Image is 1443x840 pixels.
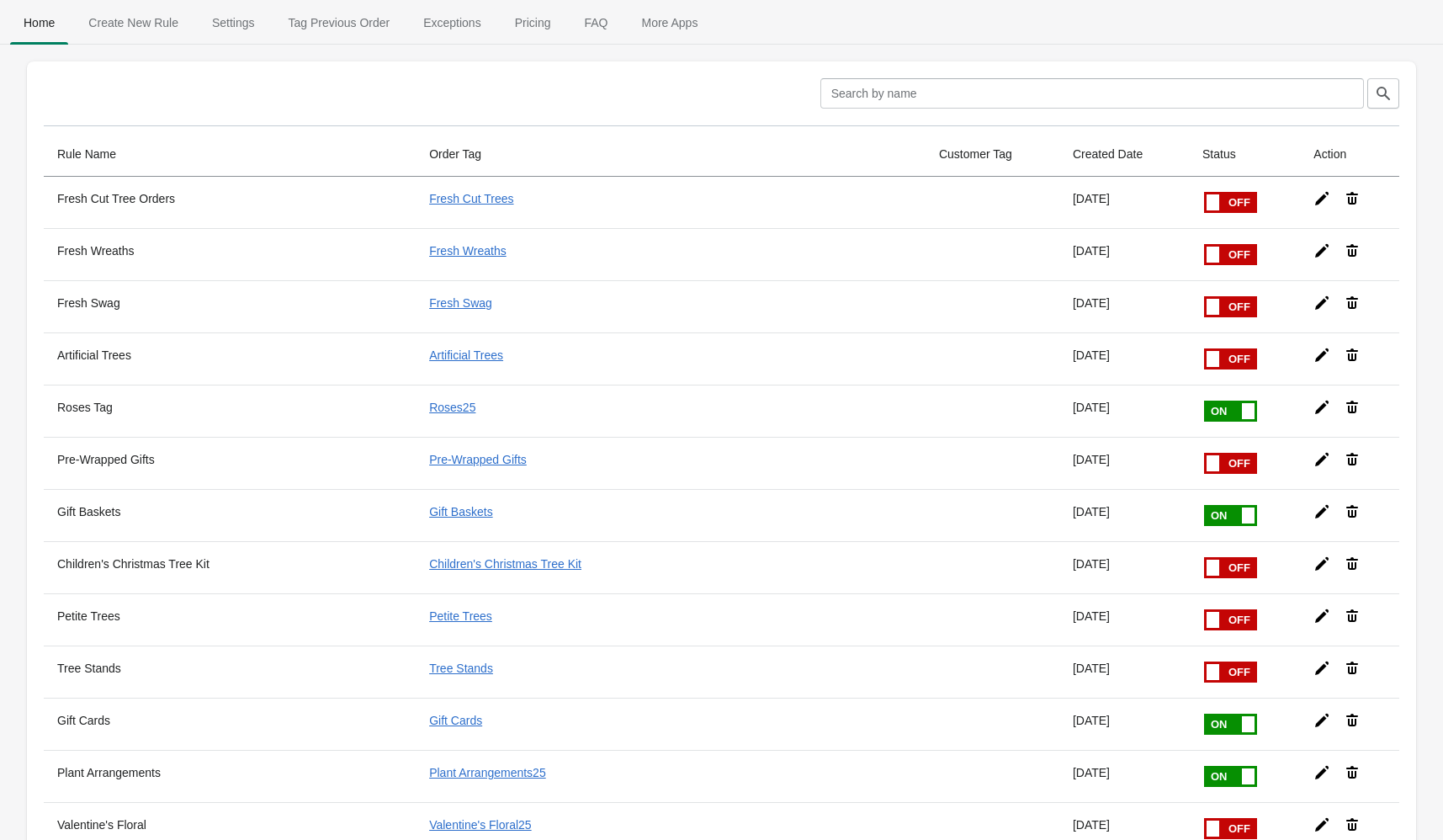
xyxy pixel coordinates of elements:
a: Roses25 [429,401,475,414]
th: Fresh Cut Tree Orders [44,177,416,228]
input: Search by name [820,78,1364,109]
span: Pricing [501,8,565,38]
th: Pre-Wrapped Gifts [44,437,416,489]
button: Create_New_Rule [72,1,195,45]
th: Status [1189,132,1300,177]
td: [DATE] [1059,228,1189,280]
th: Gift Baskets [44,489,416,541]
th: Action [1300,132,1399,177]
a: Artificial Trees [429,348,503,362]
td: [DATE] [1059,646,1189,698]
span: FAQ [570,8,621,38]
th: Roses Tag [44,385,416,437]
th: Plant Arrangements [44,750,416,802]
a: Pre-Wrapped Gifts [429,453,527,466]
span: Tag Previous Order [275,8,404,38]
a: Petite Trees [429,609,492,623]
td: [DATE] [1059,280,1189,332]
td: [DATE] [1059,593,1189,646]
td: [DATE] [1059,385,1189,437]
th: Fresh Swag [44,280,416,332]
a: Fresh Wreaths [429,244,507,258]
td: [DATE] [1059,332,1189,385]
th: Gift Cards [44,698,416,750]
span: Create New Rule [75,8,192,38]
span: More Apps [628,8,711,38]
a: Gift Cards [429,714,482,727]
th: Petite Trees [44,593,416,646]
span: Settings [199,8,268,38]
th: Children's Christmas Tree Kit [44,541,416,593]
td: [DATE] [1059,541,1189,593]
td: [DATE] [1059,698,1189,750]
th: Fresh Wreaths [44,228,416,280]
a: Tree Stands [429,662,493,675]
a: Valentine's Floral25 [429,818,531,832]
a: Fresh Swag [429,296,492,310]
td: [DATE] [1059,437,1189,489]
a: Children's Christmas Tree Kit [429,557,581,571]
a: Fresh Cut Trees [429,192,513,205]
th: Order Tag [416,132,926,177]
span: Exceptions [410,8,494,38]
td: [DATE] [1059,750,1189,802]
span: Home [10,8,68,38]
button: Home [7,1,72,45]
td: [DATE] [1059,489,1189,541]
th: Customer Tag [926,132,1059,177]
a: Gift Baskets [429,505,492,518]
button: Settings [195,1,272,45]
th: Rule Name [44,132,416,177]
th: Artificial Trees [44,332,416,385]
th: Created Date [1059,132,1189,177]
td: [DATE] [1059,177,1189,228]
a: Plant Arrangements25 [429,766,546,779]
th: Tree Stands [44,646,416,698]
